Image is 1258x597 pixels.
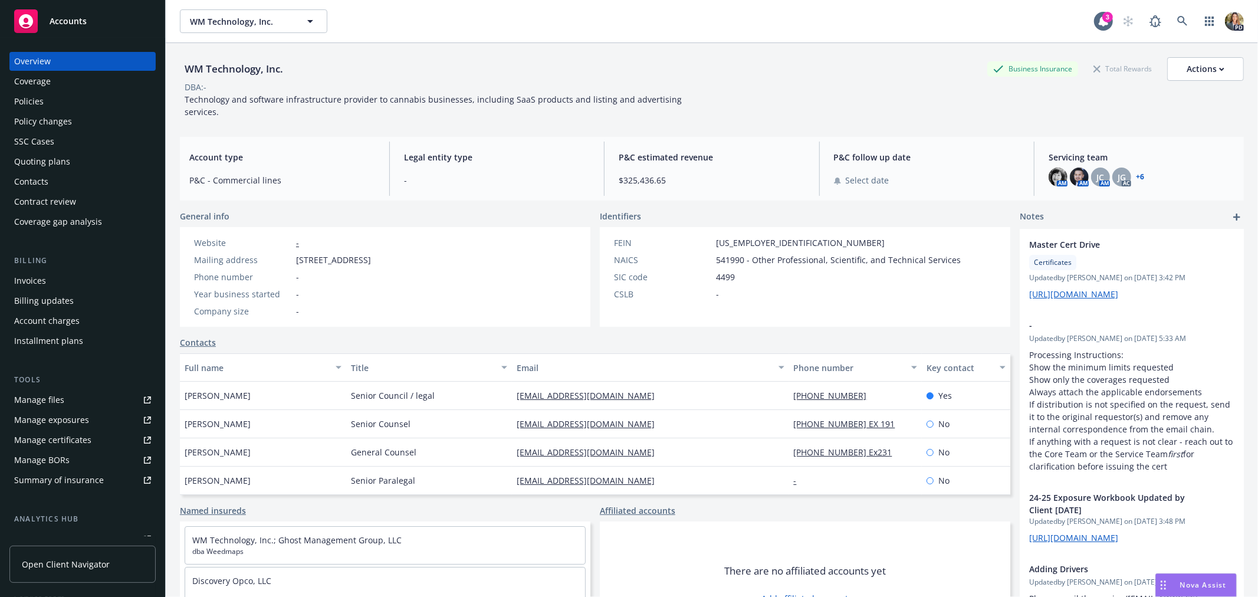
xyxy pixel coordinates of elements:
[846,174,889,186] span: Select date
[1020,482,1244,553] div: 24-25 Exposure Workbook Updated by Client [DATE]Updatedby [PERSON_NAME] on [DATE] 3:48 PM[URL][DO...
[351,362,495,374] div: Title
[1116,9,1140,33] a: Start snowing
[1225,12,1244,31] img: photo
[922,353,1010,382] button: Key contact
[14,391,64,409] div: Manage files
[1136,173,1144,181] a: +6
[1118,171,1126,183] span: JG
[194,254,291,266] div: Mailing address
[189,151,375,163] span: Account type
[9,212,156,231] a: Coverage gap analysis
[1088,61,1158,76] div: Total Rewards
[1198,9,1221,33] a: Switch app
[517,362,771,374] div: Email
[794,390,876,401] a: [PHONE_NUMBER]
[1029,491,1204,516] span: 24-25 Exposure Workbook Updated by Client [DATE]
[716,254,961,266] span: 541990 - Other Professional, Scientific, and Technical Services
[1070,168,1089,186] img: photo
[14,132,54,151] div: SSC Cases
[9,72,156,91] a: Coverage
[14,212,102,231] div: Coverage gap analysis
[185,94,684,117] span: Technology and software infrastructure provider to cannabis businesses, including SaaS products a...
[14,431,91,450] div: Manage certificates
[14,152,70,171] div: Quoting plans
[619,174,804,186] span: $325,436.65
[938,389,952,402] span: Yes
[987,61,1078,76] div: Business Insurance
[1029,577,1234,588] span: Updated by [PERSON_NAME] on [DATE] 3:30 PM
[50,17,87,26] span: Accounts
[1029,273,1234,283] span: Updated by [PERSON_NAME] on [DATE] 3:42 PM
[180,210,229,222] span: General info
[351,446,416,458] span: General Counsel
[14,291,74,310] div: Billing updates
[716,237,885,249] span: [US_EMPLOYER_IDENTIFICATION_NUMBER]
[296,271,299,283] span: -
[192,546,578,557] span: dba Weedmaps
[185,81,206,93] div: DBA: -
[189,174,375,186] span: P&C - Commercial lines
[404,174,590,186] span: -
[1029,238,1204,251] span: Master Cert Drive
[9,471,156,490] a: Summary of insurance
[14,411,89,429] div: Manage exposures
[9,132,156,151] a: SSC Cases
[14,311,80,330] div: Account charges
[1020,310,1244,482] div: -Updatedby [PERSON_NAME] on [DATE] 5:33 AMProcessing Instructions: Show the minimum limits reques...
[512,353,789,382] button: Email
[1230,210,1244,224] a: add
[614,237,711,249] div: FEIN
[9,332,156,350] a: Installment plans
[9,513,156,525] div: Analytics hub
[9,311,156,330] a: Account charges
[1020,229,1244,310] div: Master Cert DriveCertificatesUpdatedby [PERSON_NAME] on [DATE] 3:42 PM[URL][DOMAIN_NAME]
[22,558,110,570] span: Open Client Navigator
[192,534,402,546] a: WM Technology, Inc.; Ghost Management Group, LLC
[614,254,711,266] div: NAICS
[619,151,804,163] span: P&C estimated revenue
[1144,9,1167,33] a: Report a Bug
[614,288,711,300] div: CSLB
[1102,12,1113,22] div: 3
[14,92,44,111] div: Policies
[190,15,292,28] span: WM Technology, Inc.
[9,112,156,131] a: Policy changes
[1049,168,1068,186] img: photo
[9,92,156,111] a: Policies
[185,474,251,487] span: [PERSON_NAME]
[1180,580,1227,590] span: Nova Assist
[1187,58,1224,80] div: Actions
[517,447,664,458] a: [EMAIL_ADDRESS][DOMAIN_NAME]
[14,112,72,131] div: Policy changes
[194,237,291,249] div: Website
[794,447,902,458] a: [PHONE_NUMBER] Ex231
[9,391,156,409] a: Manage files
[938,474,950,487] span: No
[185,418,251,430] span: [PERSON_NAME]
[517,390,664,401] a: [EMAIL_ADDRESS][DOMAIN_NAME]
[794,418,905,429] a: [PHONE_NUMBER] EX 191
[296,237,299,248] a: -
[14,192,76,211] div: Contract review
[180,9,327,33] button: WM Technology, Inc.
[185,446,251,458] span: [PERSON_NAME]
[1029,333,1234,344] span: Updated by [PERSON_NAME] on [DATE] 5:33 AM
[296,254,371,266] span: [STREET_ADDRESS]
[9,255,156,267] div: Billing
[180,353,346,382] button: Full name
[14,530,112,549] div: Loss summary generator
[1029,516,1234,527] span: Updated by [PERSON_NAME] on [DATE] 3:48 PM
[1034,257,1072,268] span: Certificates
[600,210,641,222] span: Identifiers
[14,271,46,290] div: Invoices
[1049,151,1234,163] span: Servicing team
[1155,573,1237,597] button: Nova Assist
[185,362,329,374] div: Full name
[716,271,735,283] span: 4499
[194,271,291,283] div: Phone number
[194,288,291,300] div: Year business started
[1029,563,1204,575] span: Adding Drivers
[1096,171,1104,183] span: JC
[14,332,83,350] div: Installment plans
[180,61,288,77] div: WM Technology, Inc.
